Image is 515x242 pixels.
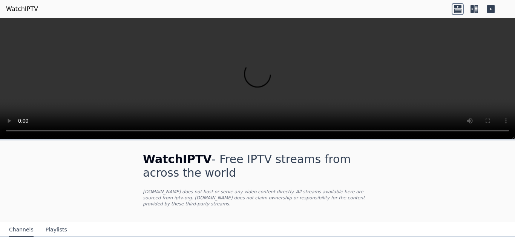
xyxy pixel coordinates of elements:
button: Channels [9,223,34,237]
a: iptv-org [174,195,192,200]
span: WatchIPTV [143,153,212,166]
button: Playlists [46,223,67,237]
h1: - Free IPTV streams from across the world [143,153,372,180]
p: [DOMAIN_NAME] does not host or serve any video content directly. All streams available here are s... [143,189,372,207]
a: WatchIPTV [6,5,38,14]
